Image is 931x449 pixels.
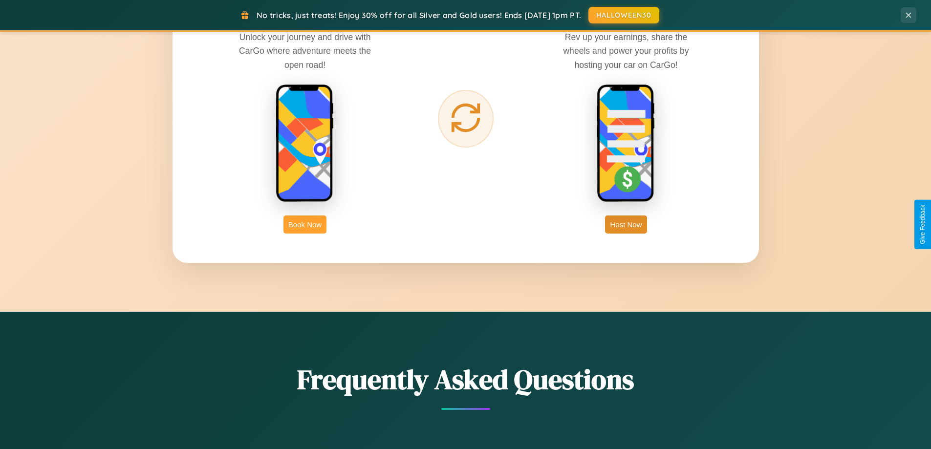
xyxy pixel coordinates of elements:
h2: Frequently Asked Questions [173,361,759,398]
p: Rev up your earnings, share the wheels and power your profits by hosting your car on CarGo! [553,30,699,71]
button: Host Now [605,215,647,234]
img: host phone [597,84,655,203]
button: HALLOWEEN30 [588,7,659,23]
img: rent phone [276,84,334,203]
button: Book Now [283,215,326,234]
div: Give Feedback [919,205,926,244]
p: Unlock your journey and drive with CarGo where adventure meets the open road! [232,30,378,71]
span: No tricks, just treats! Enjoy 30% off for all Silver and Gold users! Ends [DATE] 1pm PT. [257,10,581,20]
